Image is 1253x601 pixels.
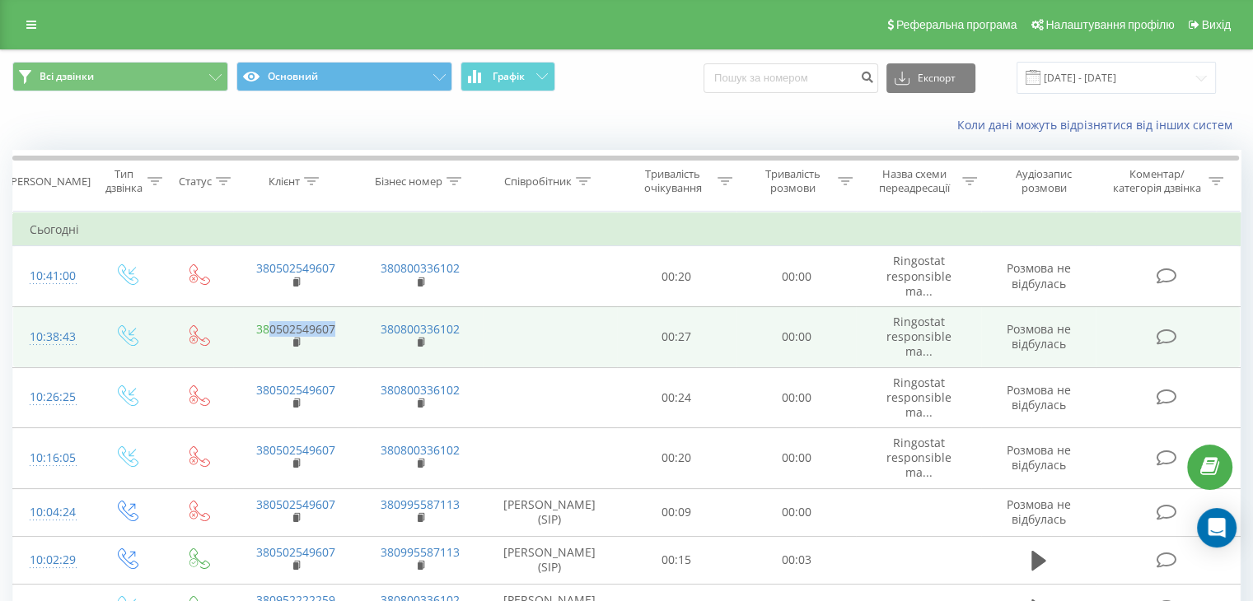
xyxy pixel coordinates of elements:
div: Аудіозапис розмови [996,167,1092,195]
span: Всі дзвінки [40,70,94,83]
button: Основний [236,62,452,91]
td: 00:20 [617,428,736,489]
span: Розмова не відбулась [1007,496,1071,527]
button: Експорт [886,63,975,93]
div: 10:16:05 [30,442,73,474]
span: Розмова не відбулась [1007,321,1071,352]
a: 380800336102 [381,321,460,337]
button: Графік [461,62,555,91]
div: 10:02:29 [30,544,73,576]
span: Реферальна програма [896,18,1017,31]
button: Всі дзвінки [12,62,228,91]
td: 00:27 [617,306,736,367]
a: 380502549607 [256,382,335,398]
input: Пошук за номером [704,63,878,93]
span: Ringostat responsible ma... [886,435,951,480]
div: Назва схеми переадресації [872,167,958,195]
td: 00:20 [617,246,736,307]
span: Налаштування профілю [1045,18,1174,31]
td: 00:09 [617,488,736,536]
td: 00:00 [736,428,856,489]
div: [PERSON_NAME] [7,175,91,189]
div: Open Intercom Messenger [1197,508,1237,547]
div: Співробітник [504,175,572,189]
a: 380502549607 [256,321,335,337]
a: 380502549607 [256,496,335,512]
span: Розмова не відбулась [1007,260,1071,291]
td: 00:00 [736,488,856,536]
a: 380995587113 [381,496,460,512]
span: Розмова не відбулась [1007,442,1071,473]
a: 380502549607 [256,442,335,458]
a: 380502549607 [256,544,335,560]
a: Коли дані можуть відрізнятися вiд інших систем [957,117,1241,133]
td: 00:00 [736,306,856,367]
a: 380800336102 [381,442,460,458]
span: Вихід [1202,18,1231,31]
a: 380800336102 [381,260,460,276]
div: Тривалість очікування [632,167,714,195]
div: 10:41:00 [30,260,73,292]
div: Бізнес номер [375,175,442,189]
td: 00:00 [736,246,856,307]
a: 380502549607 [256,260,335,276]
a: 380995587113 [381,544,460,560]
td: Сьогодні [13,213,1241,246]
td: 00:24 [617,367,736,428]
a: 380800336102 [381,382,460,398]
div: Тип дзвінка [104,167,143,195]
td: 00:15 [617,536,736,584]
span: Графік [493,71,525,82]
div: Тривалість розмови [751,167,834,195]
td: 00:03 [736,536,856,584]
div: 10:38:43 [30,321,73,353]
span: Ringostat responsible ma... [886,375,951,420]
td: [PERSON_NAME] (SIP) [483,536,617,584]
span: Ringostat responsible ma... [886,253,951,298]
span: Розмова не відбулась [1007,382,1071,412]
div: Статус [179,175,212,189]
td: 00:00 [736,367,856,428]
div: 10:26:25 [30,381,73,413]
div: Коментар/категорія дзвінка [1108,167,1204,195]
div: Клієнт [269,175,300,189]
div: 10:04:24 [30,496,73,529]
span: Ringostat responsible ma... [886,314,951,359]
td: [PERSON_NAME] (SIP) [483,488,617,536]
